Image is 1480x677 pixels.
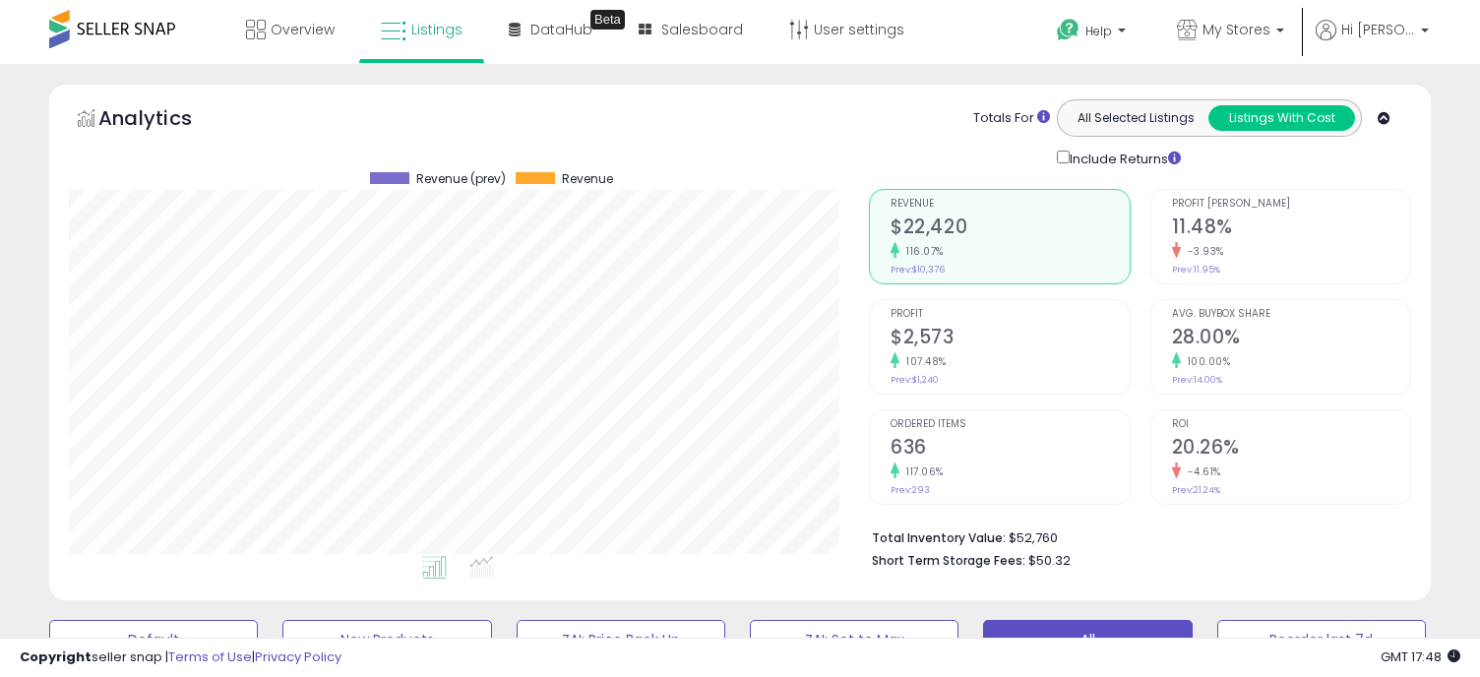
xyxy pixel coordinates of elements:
small: Prev: 293 [891,484,930,496]
span: Hi [PERSON_NAME] [1341,20,1415,39]
button: ZAI: Price Back Up [517,620,725,659]
a: Hi [PERSON_NAME] [1316,20,1429,64]
button: All Selected Listings [1063,105,1209,131]
span: Help [1085,23,1112,39]
div: seller snap | | [20,648,341,667]
small: 107.48% [899,354,947,369]
b: Short Term Storage Fees: [872,552,1025,569]
div: Tooltip anchor [590,10,625,30]
span: Overview [271,20,335,39]
h2: 636 [891,436,1129,462]
span: Ordered Items [891,419,1129,430]
button: Listings With Cost [1208,105,1355,131]
small: -4.61% [1181,464,1221,479]
span: Revenue [562,172,613,186]
button: All [983,620,1192,659]
small: 116.07% [899,244,944,259]
small: Prev: $10,376 [891,264,945,276]
span: Revenue (prev) [416,172,506,186]
strong: Copyright [20,647,92,666]
b: Total Inventory Value: [872,529,1006,546]
h2: 11.48% [1172,215,1410,242]
div: Totals For [973,109,1050,128]
h2: $2,573 [891,326,1129,352]
h5: Analytics [98,104,230,137]
span: DataHub [530,20,592,39]
a: Privacy Policy [255,647,341,666]
a: Help [1041,3,1145,64]
button: ZAI: Set to Max [750,620,958,659]
span: Listings [411,20,462,39]
button: Reorder last 7d [1217,620,1426,659]
h2: 28.00% [1172,326,1410,352]
button: New Products [282,620,491,659]
small: 117.06% [899,464,944,479]
span: 2025-10-7 17:48 GMT [1381,647,1460,666]
button: Default [49,620,258,659]
i: Get Help [1056,18,1080,42]
span: Profit [PERSON_NAME] [1172,199,1410,210]
small: Prev: 21.24% [1172,484,1220,496]
span: Profit [891,309,1129,320]
small: Prev: 11.95% [1172,264,1220,276]
li: $52,760 [872,524,1396,548]
h2: 20.26% [1172,436,1410,462]
span: Avg. Buybox Share [1172,309,1410,320]
small: Prev: $1,240 [891,374,939,386]
span: $50.32 [1028,551,1071,570]
div: Include Returns [1042,147,1204,169]
a: Terms of Use [168,647,252,666]
small: 100.00% [1181,354,1231,369]
span: Revenue [891,199,1129,210]
span: My Stores [1202,20,1270,39]
span: ROI [1172,419,1410,430]
small: Prev: 14.00% [1172,374,1222,386]
h2: $22,420 [891,215,1129,242]
small: -3.93% [1181,244,1224,259]
span: Salesboard [661,20,743,39]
